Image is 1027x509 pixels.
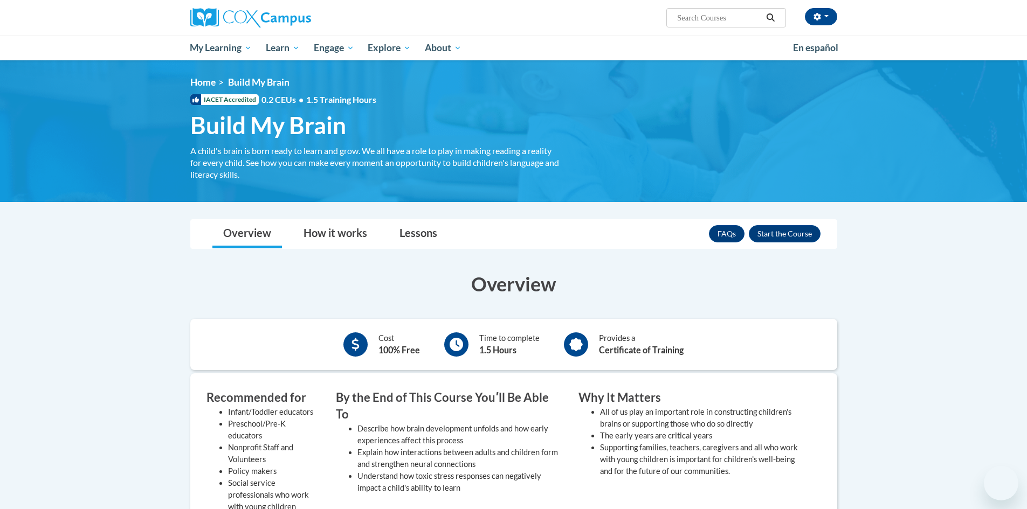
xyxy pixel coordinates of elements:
a: About [418,36,468,60]
div: Cost [378,332,420,357]
a: Learn [259,36,307,60]
a: Home [190,76,216,88]
li: Explain how interactions between adults and children form and strengthen neural connections [357,447,562,470]
span: En español [793,42,838,53]
div: Main menu [174,36,853,60]
span: My Learning [190,41,252,54]
a: Explore [361,36,418,60]
li: Describe how brain development unfolds and how early experiences affect this process [357,423,562,447]
li: Policy makers [228,465,320,477]
h3: By the End of This Course Youʹll Be Able To [336,389,562,423]
li: Nonprofit Staff and Volunteers [228,442,320,465]
span: 0.2 CEUs [261,94,376,106]
a: How it works [293,220,378,248]
li: Preschool/Pre-K educators [228,418,320,442]
div: Provides a [599,332,684,357]
a: FAQs [709,225,745,242]
li: The early years are critical years [600,430,805,442]
li: Understand how toxic stress responses can negatively impact a child's ability to learn [357,470,562,494]
span: Build My Brain [190,111,346,140]
button: Account Settings [805,8,837,25]
b: 100% Free [378,345,420,355]
span: Explore [368,41,411,54]
li: Infant/Toddler educators [228,406,320,418]
h3: Why It Matters [578,389,805,406]
a: Cox Campus [190,8,395,27]
h3: Recommended for [206,389,320,406]
img: Cox Campus [190,8,311,27]
a: En español [786,37,845,59]
li: Supporting families, teachers, caregivers and all who work with young children is important for c... [600,442,805,477]
a: My Learning [183,36,259,60]
button: Enroll [749,225,821,242]
iframe: Button to launch messaging window [984,466,1018,500]
a: Engage [307,36,361,60]
a: Lessons [389,220,448,248]
span: IACET Accredited [190,94,259,105]
b: Certificate of Training [599,345,684,355]
span: Build My Brain [228,76,290,88]
span: • [299,94,304,104]
div: Time to complete [479,332,540,357]
input: Search Courses [676,11,762,24]
span: About [425,41,461,54]
button: Search [762,11,778,24]
a: Overview [212,220,282,248]
b: 1.5 Hours [479,345,516,355]
li: All of us play an important role in constructing children's brains or supporting those who do so ... [600,406,805,430]
span: 1.5 Training Hours [306,94,376,104]
div: A child's brain is born ready to learn and grow. We all have a role to play in making reading a r... [190,145,562,180]
span: Engage [314,41,354,54]
span: Learn [266,41,300,54]
h3: Overview [190,270,837,297]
